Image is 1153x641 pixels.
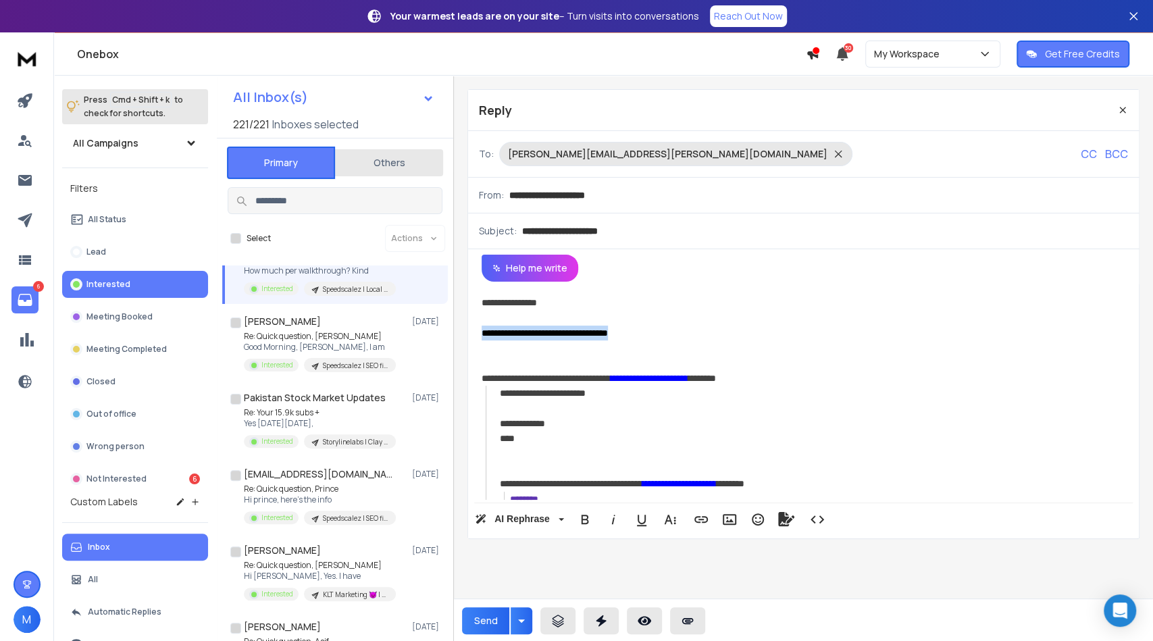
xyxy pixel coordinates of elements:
[86,279,130,290] p: Interested
[1105,146,1128,162] p: BCC
[62,179,208,198] h3: Filters
[323,437,388,447] p: Storylinelabs | Clay campaign set 1 270825
[804,506,830,533] button: Code View
[508,147,827,161] p: [PERSON_NAME][EMAIL_ADDRESS][PERSON_NAME][DOMAIN_NAME]
[261,436,293,446] p: Interested
[244,315,321,328] h1: [PERSON_NAME]
[335,148,443,178] button: Others
[244,484,396,494] p: Re: Quick question, Prince
[62,598,208,625] button: Automatic Replies
[86,247,106,257] p: Lead
[412,392,442,403] p: [DATE]
[600,506,626,533] button: Italic (⌘I)
[84,93,183,120] p: Press to check for shortcuts.
[244,494,396,505] p: Hi prince, here's the info
[244,467,392,481] h1: [EMAIL_ADDRESS][DOMAIN_NAME]
[233,116,270,132] span: 221 / 221
[110,92,172,107] span: Cmd + Shift + k
[62,401,208,428] button: Out of office
[244,265,396,276] p: How much per walkthrough? Kind
[62,566,208,593] button: All
[88,574,98,585] p: All
[390,9,699,23] p: – Turn visits into conversations
[479,224,517,238] p: Subject:
[14,606,41,633] button: M
[62,534,208,561] button: Inbox
[323,284,388,294] p: Speedscalez | Local business
[86,473,147,484] p: Not Interested
[222,84,445,111] button: All Inbox(s)
[227,147,335,179] button: Primary
[233,91,308,104] h1: All Inbox(s)
[479,147,494,161] p: To:
[244,331,396,342] p: Re: Quick question, [PERSON_NAME]
[412,316,442,327] p: [DATE]
[70,495,138,509] h3: Custom Labels
[86,409,136,419] p: Out of office
[62,238,208,265] button: Lead
[14,46,41,71] img: logo
[572,506,598,533] button: Bold (⌘B)
[244,560,396,571] p: Re: Quick question, [PERSON_NAME]
[412,621,442,632] p: [DATE]
[62,465,208,492] button: Not Interested6
[714,9,783,23] p: Reach Out Now
[1081,146,1097,162] p: CC
[272,116,359,132] h3: Inboxes selected
[62,206,208,233] button: All Status
[323,361,388,371] p: Speedscalez | SEO firms | [GEOGRAPHIC_DATA]
[244,391,386,405] h1: Pakistan Stock Market Updates
[261,589,293,599] p: Interested
[247,233,271,244] label: Select
[1104,594,1136,627] div: Open Intercom Messenger
[844,43,853,53] span: 30
[62,130,208,157] button: All Campaigns
[62,433,208,460] button: Wrong person
[874,47,945,61] p: My Workspace
[710,5,787,27] a: Reach Out Now
[1017,41,1129,68] button: Get Free Credits
[244,544,321,557] h1: [PERSON_NAME]
[479,188,504,202] p: From:
[412,545,442,556] p: [DATE]
[86,344,167,355] p: Meeting Completed
[88,607,161,617] p: Automatic Replies
[244,418,396,429] p: Yes [DATE][DATE],
[244,342,396,353] p: Good Morning, [PERSON_NAME], I am
[62,336,208,363] button: Meeting Completed
[261,284,293,294] p: Interested
[482,255,578,282] button: Help me write
[629,506,655,533] button: Underline (⌘U)
[88,214,126,225] p: All Status
[244,407,396,418] p: Re: Your 15.9k subs +
[390,9,559,22] strong: Your warmest leads are on your site
[86,441,145,452] p: Wrong person
[62,303,208,330] button: Meeting Booked
[323,590,388,600] p: KLT Marketing 😈 | campaign 130825
[88,542,110,553] p: Inbox
[86,311,153,322] p: Meeting Booked
[189,473,200,484] div: 6
[745,506,771,533] button: Emoticons
[412,469,442,480] p: [DATE]
[73,136,138,150] h1: All Campaigns
[323,513,388,523] p: Speedscalez | SEO firms | [GEOGRAPHIC_DATA]
[86,376,116,387] p: Closed
[1045,47,1120,61] p: Get Free Credits
[688,506,714,533] button: Insert Link (⌘K)
[261,513,293,523] p: Interested
[717,506,742,533] button: Insert Image (⌘P)
[462,607,509,634] button: Send
[62,368,208,395] button: Closed
[261,360,293,370] p: Interested
[77,46,806,62] h1: Onebox
[11,286,39,313] a: 6
[33,281,44,292] p: 6
[657,506,683,533] button: More Text
[472,506,567,533] button: AI Rephrase
[479,101,512,120] p: Reply
[773,506,799,533] button: Signature
[244,571,396,582] p: Hi [PERSON_NAME], Yes. I have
